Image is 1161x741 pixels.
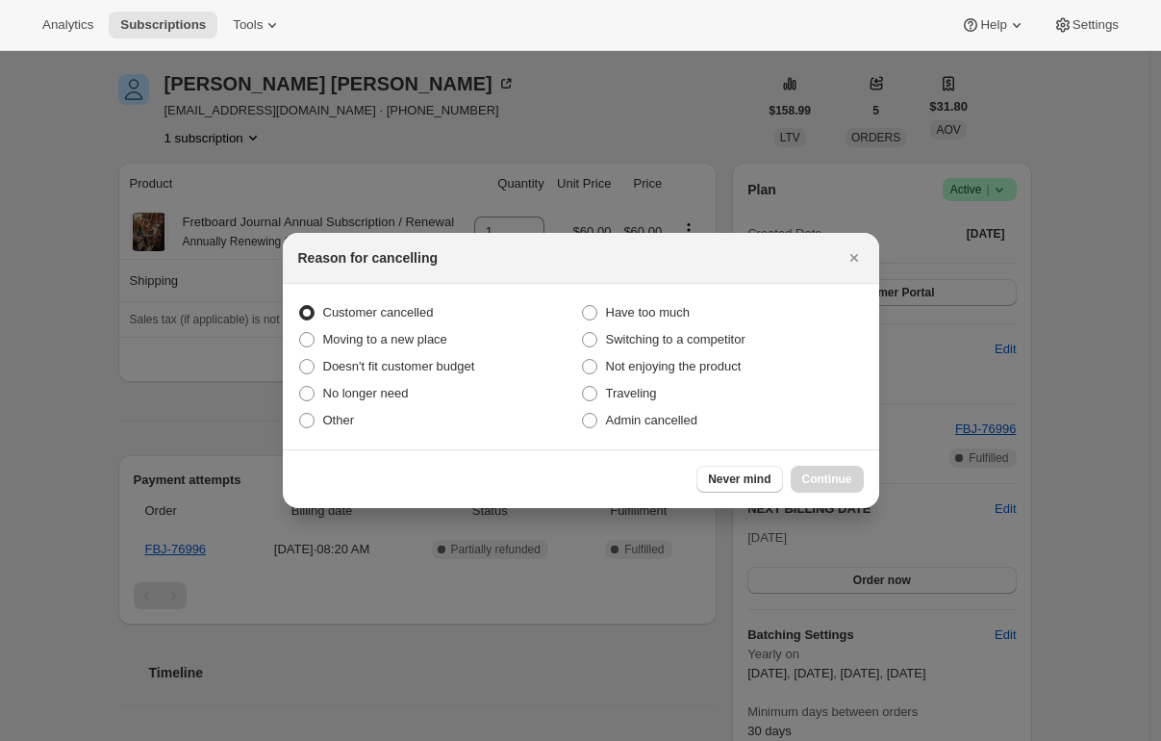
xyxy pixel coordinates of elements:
span: Customer cancelled [323,305,434,319]
span: Settings [1073,17,1119,33]
span: Doesn't fit customer budget [323,359,475,373]
span: Switching to a competitor [606,332,745,346]
button: Help [949,12,1037,38]
button: Never mind [696,466,782,493]
button: Analytics [31,12,105,38]
span: No longer need [323,386,409,400]
span: Moving to a new place [323,332,447,346]
button: Close [841,244,868,271]
span: Admin cancelled [606,413,697,427]
span: Never mind [708,472,770,487]
button: Tools [221,12,293,38]
span: Not enjoying the product [606,359,742,373]
button: Subscriptions [109,12,217,38]
span: Traveling [606,386,657,400]
button: Settings [1042,12,1130,38]
span: Other [323,413,355,427]
span: Analytics [42,17,93,33]
span: Subscriptions [120,17,206,33]
h2: Reason for cancelling [298,248,438,268]
span: Tools [233,17,263,33]
span: Help [980,17,1006,33]
span: Have too much [606,305,690,319]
